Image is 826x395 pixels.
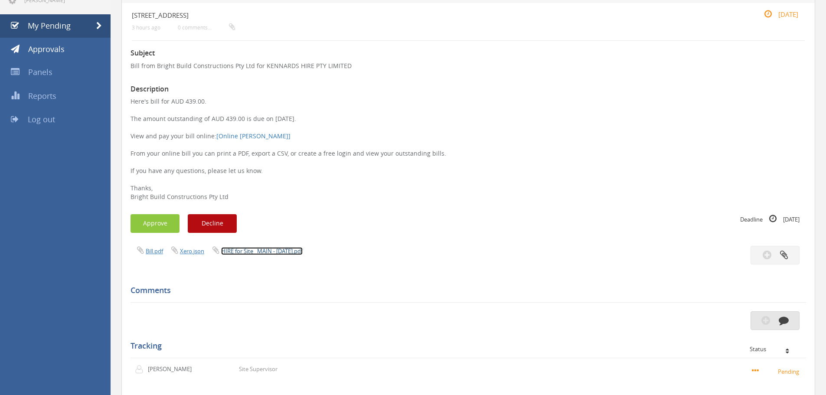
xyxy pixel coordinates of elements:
[221,247,303,255] a: HIRE for Site _MAIN - [DATE].pdf
[146,247,163,255] a: Bill.pdf
[178,24,235,31] small: 0 comments...
[131,214,180,233] button: Approve
[755,10,798,19] small: [DATE]
[135,365,148,374] img: user-icon.png
[188,214,237,233] button: Decline
[216,132,291,140] a: [Online [PERSON_NAME]]
[28,114,55,124] span: Log out
[740,214,800,224] small: Deadline [DATE]
[132,12,692,19] h4: [STREET_ADDRESS]
[148,365,198,373] p: [PERSON_NAME]
[752,366,802,376] small: Pending
[28,20,71,31] span: My Pending
[28,91,56,101] span: Reports
[131,342,800,350] h5: Tracking
[750,346,800,352] div: Status
[131,286,800,295] h5: Comments
[28,67,52,77] span: Panels
[132,24,160,31] small: 3 hours ago
[131,49,806,57] h3: Subject
[28,44,65,54] span: Approvals
[131,62,806,70] p: Bill from Bright Build Constructions Pty Ltd for KENNARDS HIRE PTY LIMITED
[180,247,204,255] a: Xero.json
[131,97,806,201] p: Here's bill for AUD 439.00. The amount outstanding of AUD 439.00 is due on [DATE]. View and pay y...
[131,85,806,93] h3: Description
[239,365,278,373] p: Site Supervisor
